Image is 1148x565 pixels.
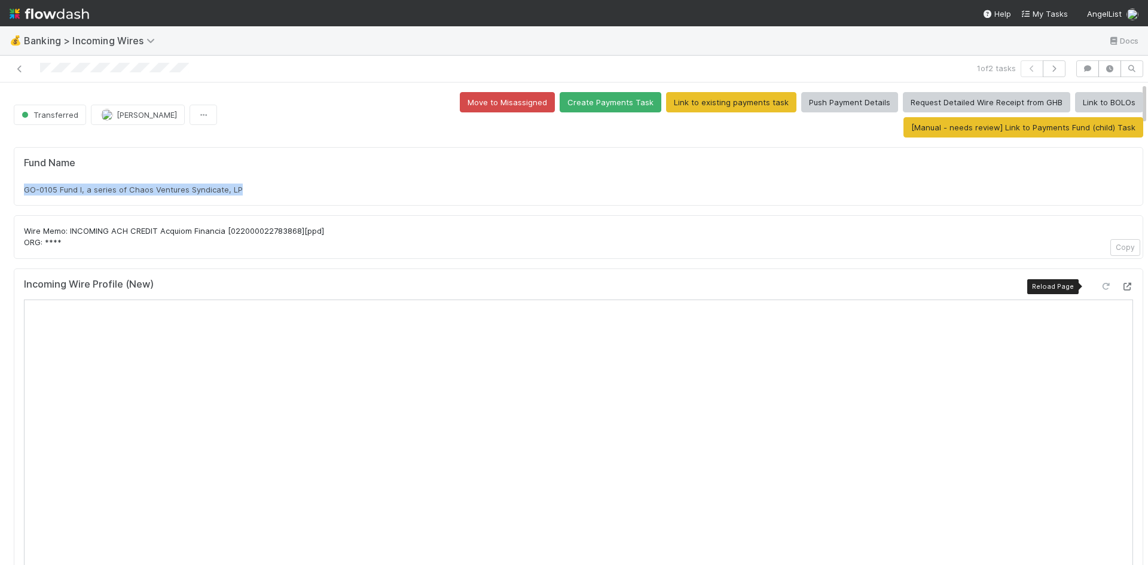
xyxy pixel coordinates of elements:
[1021,8,1068,20] a: My Tasks
[903,92,1070,112] button: Request Detailed Wire Receipt from GHB
[666,92,796,112] button: Link to existing payments task
[14,105,86,125] button: Transferred
[91,105,185,125] button: [PERSON_NAME]
[977,62,1016,74] span: 1 of 2 tasks
[1021,9,1068,19] span: My Tasks
[10,4,89,24] img: logo-inverted-e16ddd16eac7371096b0.svg
[10,35,22,45] span: 💰
[101,109,113,121] img: avatar_eacbd5bb-7590-4455-a9e9-12dcb5674423.png
[1087,9,1122,19] span: AngelList
[1110,239,1140,256] button: Copy
[24,279,154,291] h5: Incoming Wire Profile (New)
[460,92,555,112] button: Move to Misassigned
[19,110,78,120] span: Transferred
[24,225,1133,249] p: Wire Memo: INCOMING ACH CREDIT Acquiom Financia [022000022783868][ppd] ORG: ****
[1075,92,1143,112] button: Link to BOLOs
[801,92,898,112] button: Push Payment Details
[982,8,1011,20] div: Help
[1108,33,1138,48] a: Docs
[560,92,661,112] button: Create Payments Task
[24,185,243,194] span: GO-0105 Fund I, a series of Chaos Ventures Syndicate, LP
[24,157,1133,169] h5: Fund Name
[1126,8,1138,20] img: avatar_99e80e95-8f0d-4917-ae3c-b5dad577a2b5.png
[117,110,177,120] span: [PERSON_NAME]
[24,35,161,47] span: Banking > Incoming Wires
[903,117,1143,138] button: [Manual - needs review] Link to Payments Fund (child) Task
